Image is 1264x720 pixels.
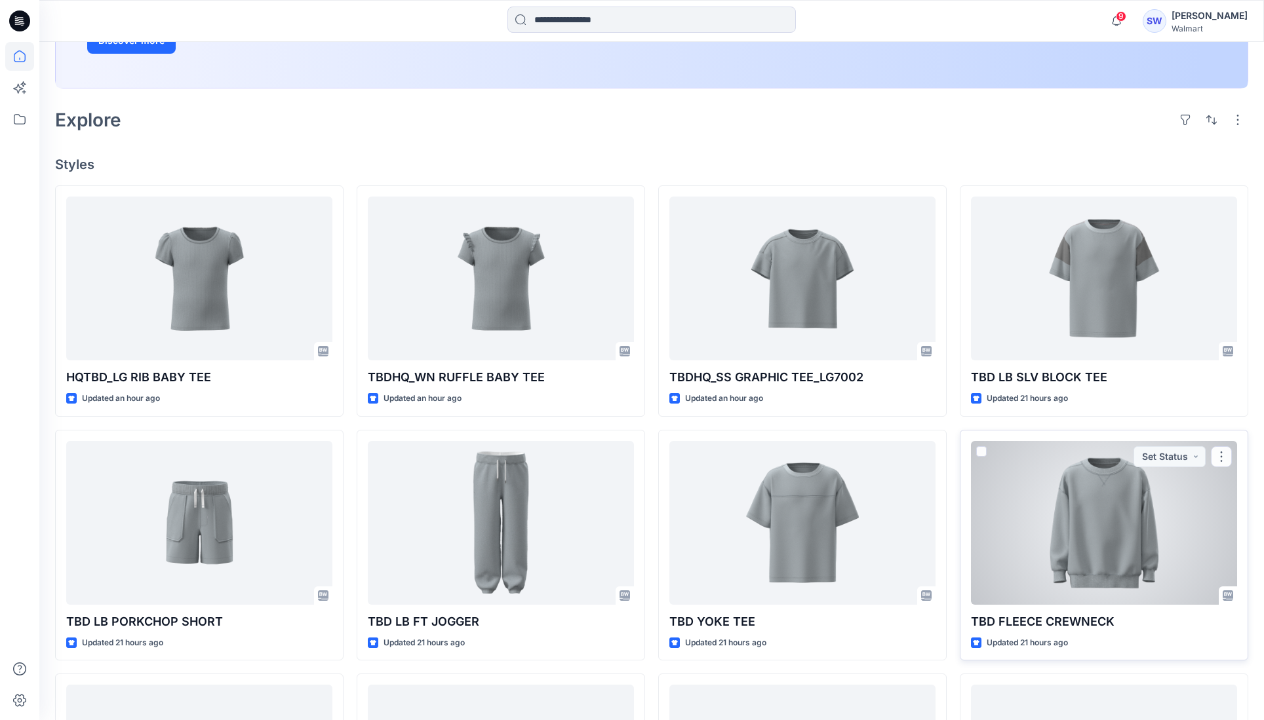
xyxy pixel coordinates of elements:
p: TBDHQ_SS GRAPHIC TEE_LG7002 [669,368,936,387]
div: [PERSON_NAME] [1172,8,1248,24]
p: Updated an hour ago [384,392,462,406]
a: HQTBD_LG RIB BABY TEE [66,197,332,360]
p: Updated 21 hours ago [987,636,1068,650]
p: Updated 21 hours ago [384,636,465,650]
p: TBD LB PORKCHOP SHORT [66,613,332,631]
div: Walmart [1172,24,1248,33]
p: TBD FLEECE CREWNECK [971,613,1237,631]
p: Updated 21 hours ago [685,636,766,650]
p: HQTBD_LG RIB BABY TEE [66,368,332,387]
span: 9 [1116,11,1126,22]
h4: Styles [55,157,1248,172]
a: TBDHQ_SS GRAPHIC TEE_LG7002 [669,197,936,360]
a: TBD FLEECE CREWNECK [971,441,1237,605]
p: Updated 21 hours ago [987,392,1068,406]
div: SW [1143,9,1166,33]
a: TBDHQ_WN RUFFLE BABY TEE [368,197,634,360]
a: TBD YOKE TEE [669,441,936,605]
p: Updated an hour ago [82,392,160,406]
h2: Explore [55,109,121,130]
p: Updated 21 hours ago [82,636,163,650]
a: TBD LB FT JOGGER [368,441,634,605]
a: TBD LB SLV BLOCK TEE [971,197,1237,360]
p: TBDHQ_WN RUFFLE BABY TEE [368,368,634,387]
a: TBD LB PORKCHOP SHORT [66,441,332,605]
p: Updated an hour ago [685,392,763,406]
p: TBD LB FT JOGGER [368,613,634,631]
p: TBD LB SLV BLOCK TEE [971,368,1237,387]
p: TBD YOKE TEE [669,613,936,631]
